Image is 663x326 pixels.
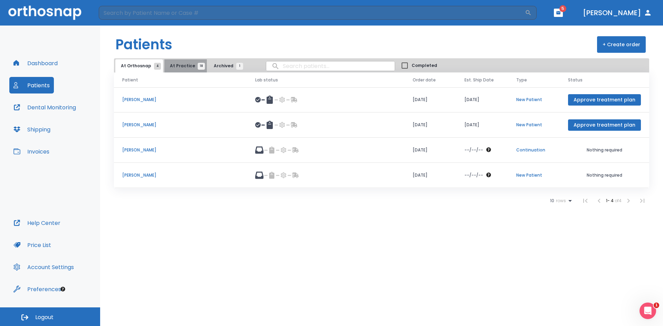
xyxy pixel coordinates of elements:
[568,147,641,153] p: Nothing required
[99,6,525,20] input: Search by Patient Name or Case #
[9,281,65,297] button: Preferences
[640,303,656,319] iframe: Intercom live chat
[9,143,54,160] button: Invoices
[214,63,240,69] span: Archived
[9,55,62,71] button: Dashboard
[456,112,508,138] td: [DATE]
[516,172,551,178] p: New Patient
[516,122,551,128] p: New Patient
[550,198,554,203] span: 10
[456,87,508,112] td: [DATE]
[154,63,161,70] span: 4
[122,122,239,128] p: [PERSON_NAME]
[606,198,615,204] span: 1 - 4
[404,87,456,112] td: [DATE]
[9,215,65,231] button: Help Center
[122,97,239,103] p: [PERSON_NAME]
[654,303,659,308] span: 1
[615,198,622,204] span: of 4
[9,259,78,275] button: Account Settings
[122,147,239,153] p: [PERSON_NAME]
[413,77,436,83] span: Order date
[568,119,641,131] button: Approve treatment plan
[464,77,494,83] span: Est. Ship Date
[9,77,54,93] button: Patients
[255,77,278,83] span: Lab status
[464,147,500,153] div: The date will be available after approving treatment plan
[568,172,641,178] p: Nothing required
[404,112,456,138] td: [DATE]
[464,147,483,153] p: --/--/--
[35,314,54,321] span: Logout
[121,63,157,69] span: At Orthosnap
[9,99,80,116] button: Dental Monitoring
[412,62,437,69] span: Completed
[568,94,641,106] button: Approve treatment plan
[236,63,243,70] span: 1
[122,77,138,83] span: Patient
[597,36,646,53] button: + Create order
[516,147,551,153] p: Continuation
[404,163,456,188] td: [DATE]
[9,237,55,253] button: Price List
[9,121,55,138] button: Shipping
[115,34,172,55] h1: Patients
[516,77,527,83] span: Type
[60,286,66,292] div: Tooltip anchor
[115,59,247,72] div: tabs
[8,6,81,20] img: Orthosnap
[170,63,201,69] span: At Practice
[404,138,456,163] td: [DATE]
[580,7,655,19] button: [PERSON_NAME]
[464,172,483,178] p: --/--/--
[198,63,205,70] span: 18
[559,5,566,12] span: 5
[464,172,500,178] div: The date will be available after approving treatment plan
[568,77,583,83] span: Status
[516,97,551,103] p: New Patient
[554,198,566,203] span: rows
[266,59,395,73] input: search
[122,172,239,178] p: [PERSON_NAME]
